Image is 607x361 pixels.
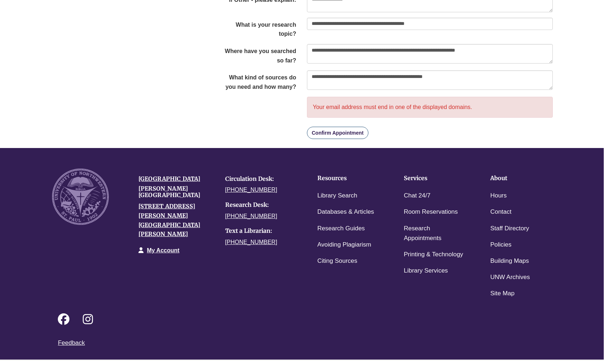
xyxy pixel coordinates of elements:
h4: Resources [317,175,381,182]
a: Room Reservations [404,207,458,217]
h4: Text a Librarian: [225,228,301,234]
a: Policies [490,240,512,250]
a: Printing & Technology [404,249,463,260]
a: Library Search [317,191,358,201]
a: My Account [147,247,179,253]
a: Citing Sources [317,256,358,266]
a: [PHONE_NUMBER] [225,239,277,245]
div: Your email address must end in one of the displayed domains. [307,97,553,118]
a: Hours [490,191,506,201]
label: Where have you searched so far? [216,44,302,65]
a: Library Services [404,266,448,276]
h4: [PERSON_NAME][GEOGRAPHIC_DATA] [138,186,214,198]
a: Avoiding Plagiarism [317,240,371,250]
label: What is your research topic? [216,18,302,39]
a: Contact [490,207,512,217]
i: Follow on Instagram [83,313,93,325]
a: UNW Archives [490,272,530,283]
a: Feedback [58,339,85,346]
a: Research Appointments [404,223,468,244]
a: Site Map [490,288,514,299]
h4: Services [404,175,468,182]
img: UNW seal [52,169,109,225]
a: Building Maps [490,256,529,266]
h4: About [490,175,554,182]
a: [STREET_ADDRESS][PERSON_NAME][GEOGRAPHIC_DATA][PERSON_NAME] [138,203,200,238]
h4: Circulation Desk: [225,176,301,182]
a: Staff Directory [490,223,529,234]
h4: Research Desk: [225,202,301,208]
a: [PHONE_NUMBER] [225,213,277,219]
i: Follow on Facebook [58,313,69,325]
label: What kind of sources do you need and how many? [216,70,302,91]
a: Research Guides [317,223,365,234]
a: [PHONE_NUMBER] [225,187,277,193]
a: [GEOGRAPHIC_DATA] [138,175,200,182]
a: Databases & Articles [317,207,374,217]
a: Chat 24/7 [404,191,431,201]
button: Confirm Appointment [307,127,368,139]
